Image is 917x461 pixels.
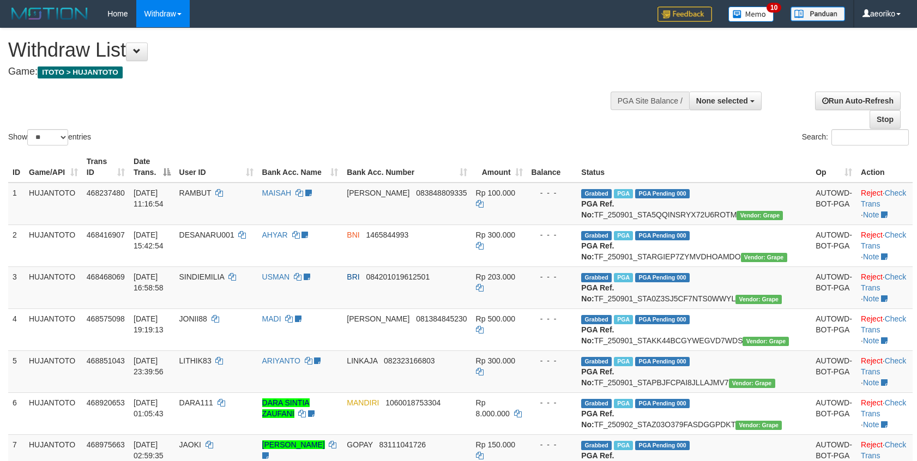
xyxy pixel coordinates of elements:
[581,189,612,198] span: Grabbed
[861,314,883,323] a: Reject
[179,230,234,239] span: DESANARU001
[870,110,901,129] a: Stop
[861,440,883,449] a: Reject
[129,151,175,183] th: Date Trans.: activate to sort column descending
[258,151,343,183] th: Bank Acc. Name: activate to sort column ascending
[577,308,811,350] td: TF_250901_STAKK44BCGYWEGVD7WDS
[861,272,906,292] a: Check Trans
[27,129,68,145] select: Showentries
[811,266,856,308] td: AUTOWD-BOT-PGA
[179,314,207,323] span: JONII88
[262,189,292,197] a: MAISAH
[347,230,359,239] span: BNI
[262,356,300,365] a: ARIYANTO
[366,272,430,281] span: Copy 084201019612501 to clipboard
[416,189,467,197] span: Copy 083848809335 to clipboard
[856,266,913,308] td: · ·
[581,231,612,240] span: Grabbed
[696,96,748,105] span: None selected
[476,230,515,239] span: Rp 300.000
[179,272,224,281] span: SINDIEMILIA
[347,189,409,197] span: [PERSON_NAME]
[8,392,25,434] td: 6
[175,151,258,183] th: User ID: activate to sort column ascending
[532,313,573,324] div: - - -
[379,440,426,449] span: Copy 83111041726 to clipboard
[635,231,690,240] span: PGA Pending
[87,189,125,197] span: 468237480
[8,266,25,308] td: 3
[8,5,91,22] img: MOTION_logo.png
[347,314,409,323] span: [PERSON_NAME]
[635,441,690,450] span: PGA Pending
[385,398,441,407] span: Copy 1060018753304 to clipboard
[87,272,125,281] span: 468468069
[635,399,690,408] span: PGA Pending
[476,314,515,323] span: Rp 500.000
[532,271,573,282] div: - - -
[8,66,600,77] h4: Game:
[476,398,510,418] span: Rp 8.000.000
[635,357,690,366] span: PGA Pending
[831,129,909,145] input: Search:
[581,273,612,282] span: Grabbed
[861,314,906,334] a: Check Trans
[262,440,325,449] a: [PERSON_NAME]
[635,273,690,282] span: PGA Pending
[811,183,856,225] td: AUTOWD-BOT-PGA
[532,187,573,198] div: - - -
[179,440,201,449] span: JAOKI
[581,357,612,366] span: Grabbed
[614,441,633,450] span: Marked by aeomilenia
[581,315,612,324] span: Grabbed
[347,398,379,407] span: MANDIRI
[811,350,856,392] td: AUTOWD-BOT-PGA
[38,66,123,78] span: ITOTO > HUJANTOTO
[347,440,372,449] span: GOPAY
[384,356,435,365] span: Copy 082323166803 to clipboard
[614,273,633,282] span: Marked by aeokris
[87,440,125,449] span: 468975663
[8,151,25,183] th: ID
[342,151,471,183] th: Bank Acc. Number: activate to sort column ascending
[347,356,377,365] span: LINKAJA
[581,283,614,303] b: PGA Ref. No:
[863,336,879,345] a: Note
[577,183,811,225] td: TF_250901_STA5QQINSRYX72U6ROTM
[614,189,633,198] span: Marked by aeovivi
[811,308,856,350] td: AUTOWD-BOT-PGA
[87,314,125,323] span: 468575098
[856,392,913,434] td: · ·
[743,337,789,346] span: Vendor URL: https://settle31.1velocity.biz
[635,315,690,324] span: PGA Pending
[8,39,600,61] h1: Withdraw List
[134,189,164,208] span: [DATE] 11:16:54
[532,229,573,240] div: - - -
[861,440,906,460] a: Check Trans
[532,439,573,450] div: - - -
[657,7,712,22] img: Feedback.jpg
[581,325,614,345] b: PGA Ref. No:
[581,409,614,429] b: PGA Ref. No:
[476,440,515,449] span: Rp 150.000
[87,230,125,239] span: 468416907
[791,7,845,21] img: panduan.png
[861,230,883,239] a: Reject
[863,378,879,387] a: Note
[767,3,781,13] span: 10
[577,151,811,183] th: Status
[87,356,125,365] span: 468851043
[25,183,82,225] td: HUJANTOTO
[25,266,82,308] td: HUJANTOTO
[366,230,408,239] span: Copy 1465844993 to clipboard
[581,399,612,408] span: Grabbed
[815,92,901,110] a: Run Auto-Refresh
[581,367,614,387] b: PGA Ref. No:
[737,211,783,220] span: Vendor URL: https://settle31.1velocity.biz
[861,189,883,197] a: Reject
[689,92,762,110] button: None selected
[262,314,281,323] a: MADI
[861,272,883,281] a: Reject
[729,379,775,388] span: Vendor URL: https://settle31.1velocity.biz
[8,225,25,266] td: 2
